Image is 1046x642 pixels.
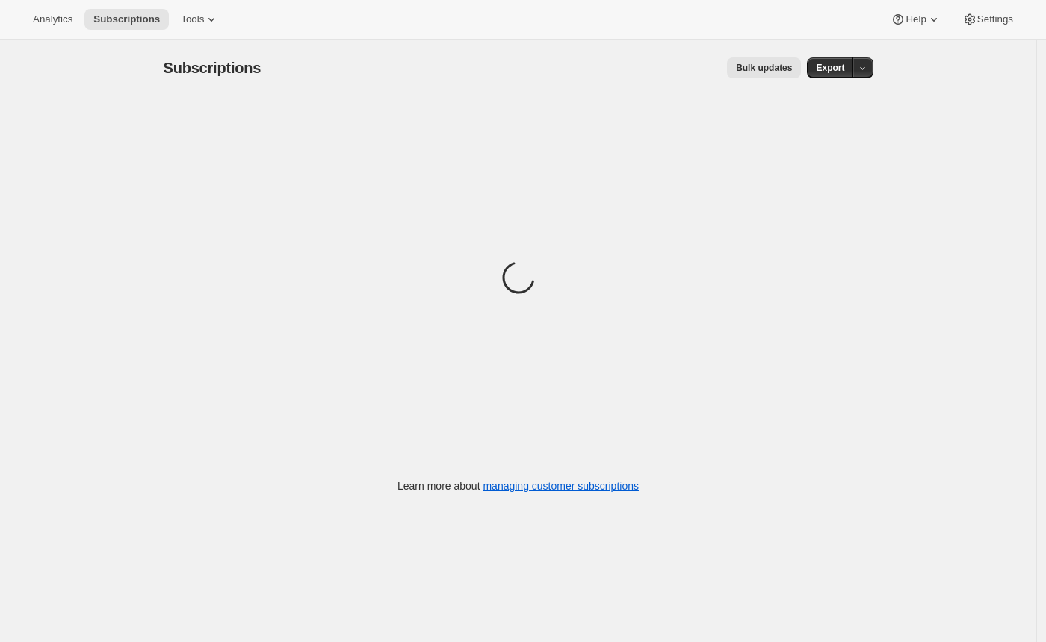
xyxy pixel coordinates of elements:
[727,57,801,78] button: Bulk updates
[397,479,639,493] p: Learn more about
[953,9,1022,30] button: Settings
[483,480,639,492] a: managing customer subscriptions
[181,13,204,25] span: Tools
[882,9,950,30] button: Help
[93,13,160,25] span: Subscriptions
[816,62,844,74] span: Export
[24,9,81,30] button: Analytics
[977,13,1013,25] span: Settings
[807,57,853,78] button: Export
[33,13,72,25] span: Analytics
[84,9,169,30] button: Subscriptions
[906,13,926,25] span: Help
[164,60,261,76] span: Subscriptions
[736,62,792,74] span: Bulk updates
[172,9,228,30] button: Tools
